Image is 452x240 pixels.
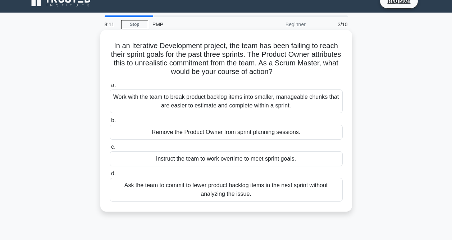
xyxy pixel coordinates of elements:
div: 3/10 [310,17,352,32]
span: d. [111,170,116,176]
div: Ask the team to commit to fewer product backlog items in the next sprint without analyzing the is... [110,178,343,202]
div: Remove the Product Owner from sprint planning sessions. [110,125,343,140]
h5: In an Iterative Development project, the team has been failing to reach their sprint goals for th... [109,41,343,77]
a: Stop [121,20,148,29]
div: Instruct the team to work overtime to meet sprint goals. [110,151,343,166]
span: c. [111,144,115,150]
div: 8:11 [100,17,121,32]
span: b. [111,117,116,123]
span: a. [111,82,116,88]
div: Work with the team to break product backlog items into smaller, manageable chunks that are easier... [110,89,343,113]
div: PMP [148,17,247,32]
div: Beginner [247,17,310,32]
